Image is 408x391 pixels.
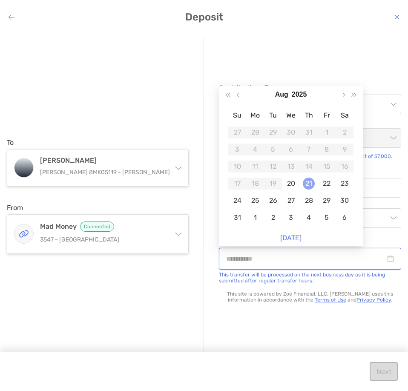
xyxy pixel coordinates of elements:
div: 4 [249,144,261,155]
div: This transfer will be processed on the next business day as it is being submitted after regular t... [219,272,401,284]
div: 1 [321,126,333,138]
th: Th [300,107,318,124]
div: 2 [267,212,279,224]
div: 31 [303,126,315,138]
div: 30 [339,195,351,207]
td: 2025-08-16 [336,158,353,175]
td: 2025-07-30 [282,124,300,141]
div: 19 [267,178,279,190]
img: Mad Money [14,224,33,243]
td: 2025-08-29 [318,192,336,209]
th: Tu [264,107,282,124]
td: 2025-09-02 [264,209,282,226]
h4: [PERSON_NAME] [40,156,172,164]
td: 2025-08-22 [318,175,336,192]
div: 6 [339,212,351,224]
td: 2025-08-03 [228,141,246,158]
div: 31 [231,212,243,224]
p: This site is powered by Zoe Financial, LLC. [PERSON_NAME] uses this information in accordance wit... [219,291,401,303]
div: 1 [249,212,261,224]
div: 3 [285,212,297,224]
td: 2025-08-08 [318,141,336,158]
div: 4 [303,212,315,224]
td: 2025-08-11 [246,158,264,175]
td: 2025-08-10 [228,158,246,175]
div: 17 [231,178,243,190]
th: We [282,107,300,124]
td: 2025-08-04 [246,141,264,158]
span: Contributions Type [219,84,401,92]
div: 9 [339,144,351,155]
div: 21 [303,178,315,190]
td: 2025-08-13 [282,158,300,175]
label: To [7,138,14,147]
div: 22 [321,178,333,190]
td: 2025-07-27 [228,124,246,141]
td: 2025-08-05 [264,141,282,158]
button: Next year (Control + right) [348,86,359,103]
th: Su [228,107,246,124]
button: Choose a year [292,86,307,103]
td: 2025-08-17 [228,175,246,192]
td: 2025-07-29 [264,124,282,141]
p: 3547 - [GEOGRAPHIC_DATA] [40,234,172,245]
td: 2025-08-09 [336,141,353,158]
div: 15 [321,161,333,172]
div: 20 [285,178,297,190]
td: 2025-08-28 [300,192,318,209]
td: 2025-08-27 [282,192,300,209]
div: 27 [231,126,243,138]
td: 2025-08-19 [264,175,282,192]
td: 2025-08-14 [300,158,318,175]
td: 2025-09-01 [246,209,264,226]
label: From [7,204,23,212]
td: 2025-09-03 [282,209,300,226]
div: 29 [321,195,333,207]
td: 2025-07-28 [246,124,264,141]
button: Previous month (PageUp) [233,86,244,103]
td: 2025-09-04 [300,209,318,226]
td: 2025-08-18 [246,175,264,192]
div: 2 [339,126,351,138]
th: Fr [318,107,336,124]
td: 2025-08-24 [228,192,246,209]
div: 18 [249,178,261,190]
td: 2025-08-31 [228,209,246,226]
td: 2025-08-06 [282,141,300,158]
td: 2025-08-23 [336,175,353,192]
td: 2025-08-20 [282,175,300,192]
td: 2025-07-31 [300,124,318,141]
td: 2025-08-15 [318,158,336,175]
td: 2025-09-05 [318,209,336,226]
div: 14 [303,161,315,172]
div: 23 [339,178,351,190]
div: 12 [267,161,279,172]
div: 26 [267,195,279,207]
td: 2025-08-12 [264,158,282,175]
div: 5 [321,212,333,224]
div: 7 [303,144,315,155]
td: 2025-09-06 [336,209,353,226]
div: 16 [339,161,351,172]
a: [DATE] [280,234,302,242]
span: Connected [80,221,114,232]
img: Roth IRA [14,158,33,177]
a: Privacy Policy [356,297,391,303]
div: 30 [285,126,297,138]
div: 8 [321,144,333,155]
div: 29 [267,126,279,138]
td: 2025-08-25 [246,192,264,209]
div: 6 [285,144,297,155]
div: 3 [231,144,243,155]
div: 24 [231,195,243,207]
td: 2025-08-07 [300,141,318,158]
button: Last year (Control + left) [222,86,233,103]
h4: Mad Money [40,221,172,232]
p: [PERSON_NAME] 8MK05119 - [PERSON_NAME] [40,167,172,178]
div: 11 [249,161,261,172]
div: 27 [285,195,297,207]
td: 2025-08-02 [336,124,353,141]
div: 5 [267,144,279,155]
div: 28 [249,126,261,138]
button: Choose a month [275,86,288,103]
